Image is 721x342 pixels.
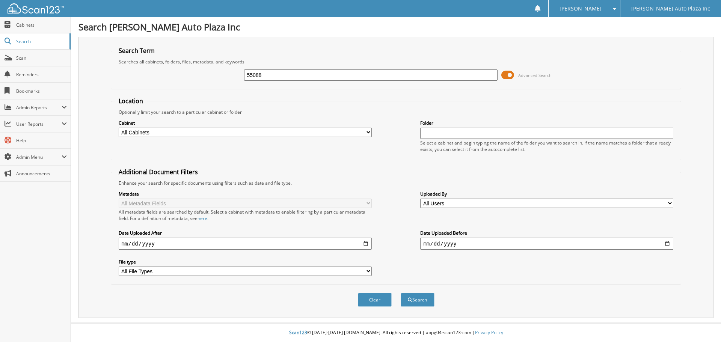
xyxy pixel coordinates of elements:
[401,293,434,307] button: Search
[119,191,372,197] label: Metadata
[115,97,147,105] legend: Location
[119,259,372,265] label: File type
[16,55,67,61] span: Scan
[78,21,713,33] h1: Search [PERSON_NAME] Auto Plaza Inc
[420,120,673,126] label: Folder
[16,104,62,111] span: Admin Reports
[16,170,67,177] span: Announcements
[119,230,372,236] label: Date Uploaded After
[420,191,673,197] label: Uploaded By
[115,180,677,186] div: Enhance your search for specific documents using filters such as date and file type.
[16,88,67,94] span: Bookmarks
[420,238,673,250] input: end
[420,230,673,236] label: Date Uploaded Before
[518,72,552,78] span: Advanced Search
[420,140,673,152] div: Select a cabinet and begin typing the name of the folder you want to search in. If the name match...
[289,329,307,336] span: Scan123
[631,6,710,11] span: [PERSON_NAME] Auto Plaza Inc
[16,71,67,78] span: Reminders
[358,293,392,307] button: Clear
[16,154,62,160] span: Admin Menu
[119,120,372,126] label: Cabinet
[16,22,67,28] span: Cabinets
[115,47,158,55] legend: Search Term
[115,109,677,115] div: Optionally limit your search to a particular cabinet or folder
[198,215,207,221] a: here
[16,38,66,45] span: Search
[475,329,503,336] a: Privacy Policy
[115,168,202,176] legend: Additional Document Filters
[115,59,677,65] div: Searches all cabinets, folders, files, metadata, and keywords
[16,137,67,144] span: Help
[8,3,64,14] img: scan123-logo-white.svg
[560,6,602,11] span: [PERSON_NAME]
[119,238,372,250] input: start
[119,209,372,221] div: All metadata fields are searched by default. Select a cabinet with metadata to enable filtering b...
[71,324,721,342] div: © [DATE]-[DATE] [DOMAIN_NAME]. All rights reserved | appg04-scan123-com |
[16,121,62,127] span: User Reports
